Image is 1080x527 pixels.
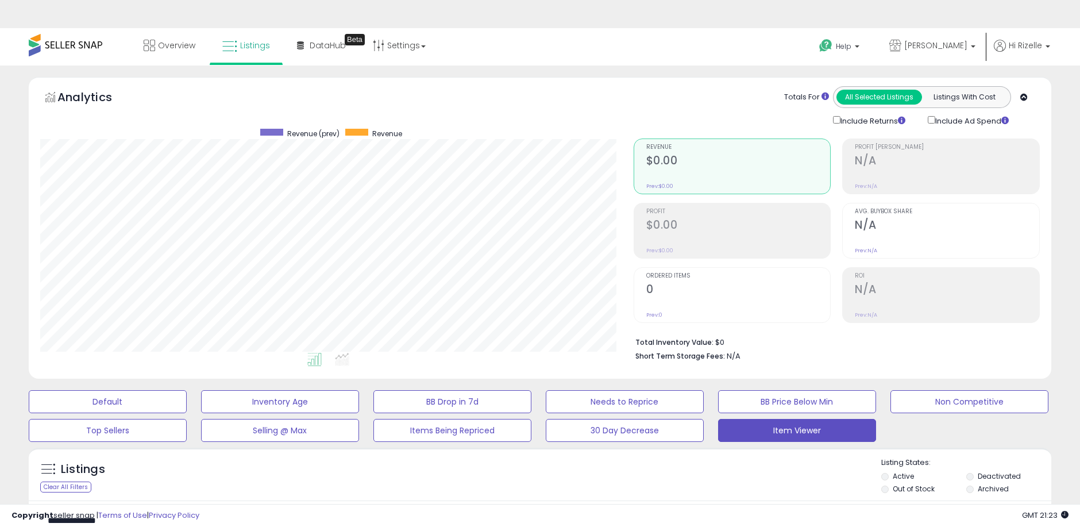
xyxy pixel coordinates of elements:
[855,273,1039,279] span: ROI
[310,40,346,51] span: DataHub
[810,30,871,66] a: Help
[646,154,831,170] h2: $0.00
[546,390,704,413] button: Needs to Reprice
[646,273,831,279] span: Ordered Items
[1022,510,1069,521] span: 2025-09-10 21:23 GMT
[921,90,1007,105] button: Listings With Cost
[718,390,876,413] button: BB Price Below Min
[635,351,725,361] b: Short Term Storage Fees:
[836,90,922,105] button: All Selected Listings
[718,419,876,442] button: Item Viewer
[373,390,531,413] button: BB Drop in 7d
[727,351,740,361] span: N/A
[546,419,704,442] button: 30 Day Decrease
[881,28,984,66] a: [PERSON_NAME]
[784,92,829,103] div: Totals For
[11,510,53,521] strong: Copyright
[646,209,831,215] span: Profit
[819,39,833,53] i: Get Help
[40,482,91,493] div: Clear All Filters
[372,129,402,139] span: Revenue
[345,34,365,45] div: Tooltip anchor
[287,129,340,139] span: Revenue (prev)
[646,144,831,151] span: Revenue
[893,484,935,494] label: Out of Stock
[855,247,877,254] small: Prev: N/A
[364,28,434,63] a: Settings
[57,89,134,108] h5: Analytics
[855,283,1039,298] h2: N/A
[135,28,204,63] a: Overview
[646,218,831,234] h2: $0.00
[890,390,1048,413] button: Non Competitive
[201,419,359,442] button: Selling @ Max
[214,28,279,63] a: Listings
[635,337,713,347] b: Total Inventory Value:
[158,40,195,51] span: Overview
[836,41,851,51] span: Help
[288,28,354,63] a: DataHub
[373,419,531,442] button: Items Being Repriced
[824,114,919,127] div: Include Returns
[855,154,1039,170] h2: N/A
[855,311,877,318] small: Prev: N/A
[635,334,1032,348] li: $0
[855,218,1039,234] h2: N/A
[881,457,1051,468] p: Listing States:
[904,40,967,51] span: [PERSON_NAME]
[646,311,662,318] small: Prev: 0
[978,471,1021,481] label: Deactivated
[646,247,673,254] small: Prev: $0.00
[11,510,199,521] div: seller snap | |
[240,40,270,51] span: Listings
[978,484,1009,494] label: Archived
[201,390,359,413] button: Inventory Age
[893,471,914,481] label: Active
[61,461,105,478] h5: Listings
[855,144,1039,151] span: Profit [PERSON_NAME]
[919,114,1027,127] div: Include Ad Spend
[646,283,831,298] h2: 0
[994,40,1050,66] a: Hi Rizelle
[855,209,1039,215] span: Avg. Buybox Share
[29,419,187,442] button: Top Sellers
[646,183,673,190] small: Prev: $0.00
[29,390,187,413] button: Default
[855,183,877,190] small: Prev: N/A
[1009,40,1042,51] span: Hi Rizelle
